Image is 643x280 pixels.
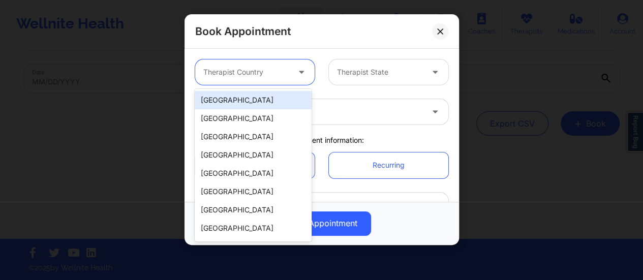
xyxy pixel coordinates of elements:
[195,128,312,146] div: [GEOGRAPHIC_DATA]
[195,146,312,164] div: [GEOGRAPHIC_DATA]
[272,211,371,236] button: Book Appointment
[195,91,312,109] div: [GEOGRAPHIC_DATA]
[188,135,455,145] div: Appointment information:
[195,219,312,237] div: [GEOGRAPHIC_DATA]
[329,152,448,178] a: Recurring
[195,24,291,38] h2: Book Appointment
[195,201,312,219] div: [GEOGRAPHIC_DATA]
[195,164,312,182] div: [GEOGRAPHIC_DATA]
[195,182,312,201] div: [GEOGRAPHIC_DATA]
[195,152,315,178] a: Single
[195,237,312,256] div: [GEOGRAPHIC_DATA]
[195,109,312,128] div: [GEOGRAPHIC_DATA]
